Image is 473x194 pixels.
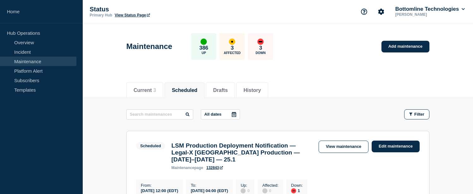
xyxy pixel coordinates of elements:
[381,41,429,52] a: Add maintenance
[126,109,193,119] input: Search maintenances
[243,88,261,93] button: History
[171,166,203,170] p: page
[357,5,371,18] button: Support
[201,109,240,119] button: All dates
[199,45,208,51] p: 386
[256,51,266,55] p: Down
[241,188,249,193] div: 0
[374,5,388,18] button: Account settings
[394,6,466,12] button: Bottomline Technologies
[262,188,278,193] div: 0
[291,188,296,193] div: down
[372,141,420,152] a: Edit maintenance
[291,188,303,193] div: 1
[90,13,112,17] p: Primary Hub
[257,39,264,45] div: down
[126,42,172,51] h1: Maintenance
[171,142,312,163] h3: LSM Production Deployment Notification — Legal-X [GEOGRAPHIC_DATA] Production — [DATE]–[DATE] — 25.1
[224,51,241,55] p: Affected
[201,39,207,45] div: up
[213,88,228,93] button: Drafts
[229,39,235,45] div: affected
[90,6,216,13] p: Status
[191,183,228,188] p: To :
[262,188,267,193] div: disabled
[241,183,249,188] p: Up :
[115,13,150,17] a: View Status Page
[231,45,234,51] p: 3
[259,45,262,51] p: 3
[134,88,156,93] button: Current 3
[394,12,460,17] p: [PERSON_NAME]
[414,112,424,117] span: Filter
[404,109,429,119] button: Filter
[141,183,178,188] p: From :
[191,188,228,193] div: [DATE] 04:00 (EDT)
[172,88,197,93] button: Scheduled
[153,88,156,93] span: 3
[291,183,303,188] p: Down :
[141,188,178,193] div: [DATE] 12:00 (EDT)
[319,141,368,153] a: View maintenance
[241,188,246,193] div: disabled
[204,112,221,117] p: All dates
[262,183,278,188] p: Affected :
[206,166,223,170] a: 132843
[140,143,161,148] div: Scheduled
[171,166,195,170] span: maintenance
[201,51,206,55] p: Up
